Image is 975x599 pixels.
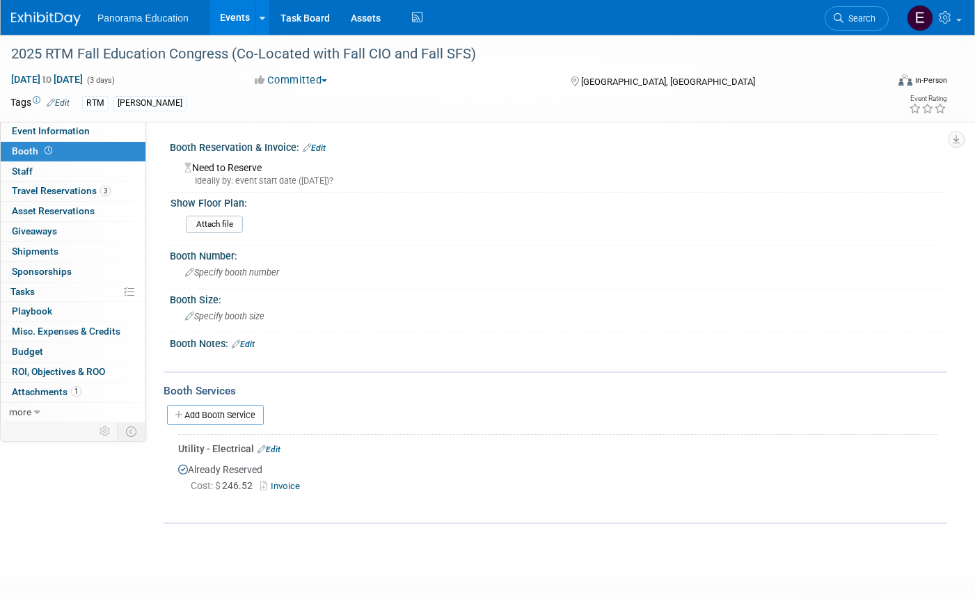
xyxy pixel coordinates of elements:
[42,145,55,156] span: Booth not reserved yet
[12,266,72,277] span: Sponsorships
[1,322,145,342] a: Misc. Expenses & Credits
[303,143,326,153] a: Edit
[1,162,145,182] a: Staff
[1,342,145,362] a: Budget
[178,442,937,456] div: Utility - Electrical
[191,480,258,491] span: 246.52
[12,326,120,337] span: Misc. Expenses & Credits
[170,137,947,155] div: Booth Reservation & Invoice:
[178,456,937,506] div: Already Reserved
[12,125,90,136] span: Event Information
[1,242,145,262] a: Shipments
[93,422,118,440] td: Personalize Event Tab Strip
[909,95,946,102] div: Event Rating
[12,346,43,357] span: Budget
[843,13,875,24] span: Search
[12,305,52,317] span: Playbook
[1,282,145,302] a: Tasks
[40,74,54,85] span: to
[86,76,115,85] span: (3 days)
[171,193,941,210] div: Show Floor Plan:
[12,246,58,257] span: Shipments
[100,186,111,196] span: 3
[47,98,70,108] a: Edit
[1,262,145,282] a: Sponsorships
[825,6,889,31] a: Search
[581,77,755,87] span: [GEOGRAPHIC_DATA], [GEOGRAPHIC_DATA]
[71,386,81,397] span: 1
[809,72,947,93] div: Event Format
[170,333,947,351] div: Booth Notes:
[10,95,70,111] td: Tags
[184,175,937,187] div: Ideally by: event start date ([DATE])?
[185,267,279,278] span: Specify booth number
[170,289,947,307] div: Booth Size:
[1,122,145,141] a: Event Information
[167,405,264,425] a: Add Booth Service
[191,480,222,491] span: Cost: $
[1,302,145,321] a: Playbook
[12,205,95,216] span: Asset Reservations
[12,166,33,177] span: Staff
[11,12,81,26] img: ExhibitDay
[118,422,146,440] td: Toggle Event Tabs
[82,96,109,111] div: RTM
[9,406,31,417] span: more
[12,386,81,397] span: Attachments
[10,73,84,86] span: [DATE] [DATE]
[1,202,145,221] a: Asset Reservations
[1,182,145,201] a: Travel Reservations3
[232,340,255,349] a: Edit
[1,222,145,241] a: Giveaways
[1,383,145,402] a: Attachments1
[907,5,933,31] img: External Events Calendar
[257,445,280,454] a: Edit
[12,225,57,237] span: Giveaways
[113,96,187,111] div: [PERSON_NAME]
[12,145,55,157] span: Booth
[97,13,189,24] span: Panorama Education
[6,42,867,67] div: 2025 RTM Fall Education Congress (Co-Located with Fall CIO and Fall SFS)
[12,185,111,196] span: Travel Reservations
[12,366,105,377] span: ROI, Objectives & ROO
[898,74,912,86] img: Format-Inperson.png
[250,73,333,88] button: Committed
[260,481,306,491] a: Invoice
[164,383,947,399] div: Booth Services
[1,362,145,382] a: ROI, Objectives & ROO
[1,142,145,161] a: Booth
[170,246,947,263] div: Booth Number:
[180,157,937,187] div: Need to Reserve
[185,311,264,321] span: Specify booth size
[914,75,947,86] div: In-Person
[1,403,145,422] a: more
[10,286,35,297] span: Tasks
